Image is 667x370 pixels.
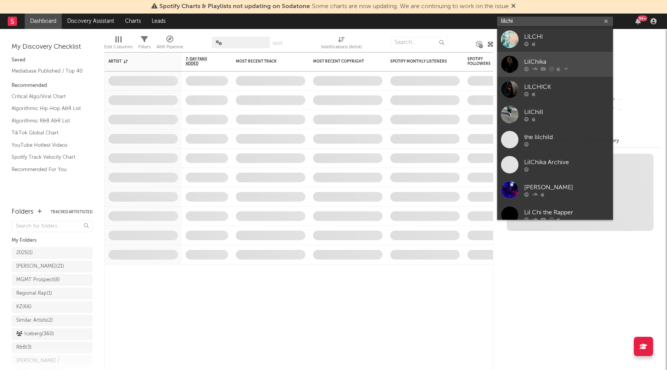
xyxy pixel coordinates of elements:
a: Dashboard [25,14,62,29]
a: Algorithmic Hip-Hop A&R List [12,104,85,113]
button: Save [273,41,283,46]
a: Similar Artists(2) [12,315,93,326]
a: YouTube Hottest Videos [12,141,85,149]
button: Tracked Artists(721) [51,210,93,214]
a: Recommended For You [12,165,85,174]
span: Spotify Charts & Playlists not updating on Sodatone [159,3,310,10]
a: R&B(3) [12,342,93,353]
a: LilChika Archive [497,152,613,177]
div: Lil Chi the Rapper [524,208,609,217]
div: 99 + [638,15,647,21]
a: Lil Chi the Rapper [497,202,613,227]
div: My Discovery Checklist [12,42,93,52]
a: LILCHICK [497,77,613,102]
div: [PERSON_NAME] [524,183,609,192]
div: Filters [138,42,151,52]
div: Most Recent Track [236,59,294,64]
div: Recommended [12,81,93,90]
a: [PERSON_NAME] [497,177,613,202]
div: LILCHI [524,32,609,41]
a: KZ(66) [12,301,93,313]
div: Edit Columns [104,33,132,55]
div: R&B ( 3 ) [16,343,32,352]
a: Mediabase Published / Top 40 [12,67,85,75]
a: [PERSON_NAME](21) [12,261,93,272]
div: LILCHICK [524,82,609,92]
div: -- [608,95,659,105]
a: Algorithmic R&B A&R List [12,117,85,125]
div: Notifications (Artist) [321,33,362,55]
div: Folders [12,207,34,217]
div: Notifications (Artist) [321,42,362,52]
a: Charts [120,14,146,29]
div: LilChika [524,57,609,66]
div: Saved [12,56,93,65]
div: A&R Pipeline [156,42,183,52]
a: Leads [146,14,171,29]
div: [PERSON_NAME] ( 21 ) [16,262,64,271]
div: LilChika Archive [524,158,609,167]
div: Edit Columns [104,42,132,52]
div: Artist [108,59,166,64]
div: 2025 ( 1 ) [16,248,33,258]
div: Filters [138,33,151,55]
span: : Some charts are now updating. We are continuing to work on the issue [159,3,509,10]
div: -- [608,105,659,115]
div: Spotify Monthly Listeners [390,59,448,64]
a: MGMT Prospect(8) [12,274,93,286]
span: Dismiss [511,3,516,10]
div: MGMT Prospect ( 8 ) [16,275,60,285]
div: Spotify Followers [467,57,494,66]
input: Search... [390,37,448,48]
div: Regional Rap ( 1 ) [16,289,52,298]
a: Iceberg(360) [12,328,93,340]
a: TikTok Global Chart [12,129,85,137]
a: the lilchild [497,127,613,152]
div: the lilchild [524,132,609,142]
a: Critical Algo/Viral Chart [12,92,85,101]
input: Search for folders... [12,221,93,232]
div: KZ ( 66 ) [16,302,32,312]
div: A&R Pipeline [156,33,183,55]
input: Search for artists [497,17,613,26]
a: LilChill [497,102,613,127]
a: Spotify Track Velocity Chart [12,153,85,161]
a: Regional Rap(1) [12,288,93,299]
a: Discovery Assistant [62,14,120,29]
button: 99+ [635,18,641,24]
div: Iceberg ( 360 ) [16,329,54,339]
a: LILCHI [497,27,613,52]
div: Similar Artists ( 2 ) [16,316,53,325]
a: LilChika [497,52,613,77]
div: LilChill [524,107,609,117]
div: Most Recent Copyright [313,59,371,64]
a: 2025(1) [12,247,93,259]
div: My Folders [12,236,93,245]
span: 7-Day Fans Added [186,57,217,66]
